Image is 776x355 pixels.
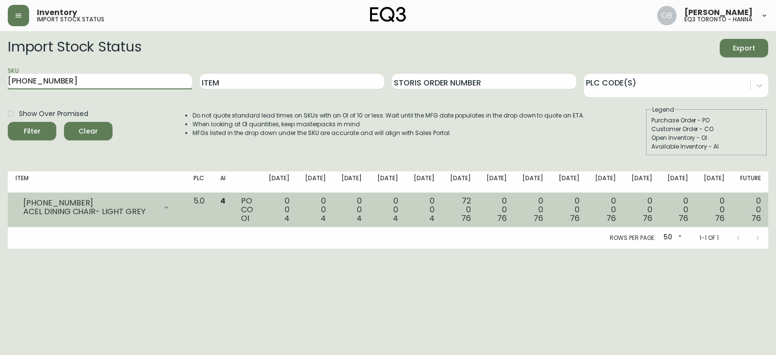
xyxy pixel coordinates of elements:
[651,125,762,134] div: Customer Order - CO
[679,213,688,224] span: 76
[450,197,471,223] div: 72 0
[587,171,624,193] th: [DATE]
[8,171,186,193] th: Item
[305,197,326,223] div: 0 0
[751,213,761,224] span: 76
[533,213,543,224] span: 76
[740,197,761,223] div: 0 0
[193,129,584,137] li: MFGs listed in the drop down under the SKU are accurate and will align with Sales Portal.
[643,213,652,224] span: 76
[651,105,675,114] legend: Legend
[696,171,732,193] th: [DATE]
[193,120,584,129] li: When looking at OI quantities, keep masterpacks in mind.
[393,213,398,224] span: 4
[660,171,696,193] th: [DATE]
[341,197,362,223] div: 0 0
[186,171,212,193] th: PLC
[657,6,677,25] img: 8e0065c524da89c5c924d5ed86cfe468
[684,17,752,22] h5: eq3 toronto - hanna
[8,122,56,140] button: Filter
[624,171,660,193] th: [DATE]
[497,213,507,224] span: 76
[16,197,178,218] div: [PHONE_NUMBER]ACEL DINING CHAIR- LIGHT GREY
[660,230,684,246] div: 50
[334,171,370,193] th: [DATE]
[261,171,297,193] th: [DATE]
[23,207,157,216] div: ACEL DINING CHAIR- LIGHT GREY
[297,171,334,193] th: [DATE]
[651,116,762,125] div: Purchase Order - PO
[699,234,719,242] p: 1-1 of 1
[429,213,435,224] span: 4
[606,213,616,224] span: 76
[727,42,760,54] span: Export
[241,213,249,224] span: OI
[414,197,435,223] div: 0 0
[570,213,580,224] span: 76
[684,9,753,17] span: [PERSON_NAME]
[19,109,88,119] span: Show Over Promised
[595,197,616,223] div: 0 0
[356,213,362,224] span: 4
[631,197,652,223] div: 0 0
[37,9,77,17] span: Inventory
[220,195,226,206] span: 4
[732,171,769,193] th: Future
[610,234,656,242] p: Rows per page:
[442,171,479,193] th: [DATE]
[704,197,725,223] div: 0 0
[551,171,587,193] th: [DATE]
[559,197,580,223] div: 0 0
[667,197,688,223] div: 0 0
[186,193,212,227] td: 5.0
[486,197,507,223] div: 0 0
[193,111,584,120] li: Do not quote standard lead times on SKUs with an OI of 10 or less. Wait until the MFG date popula...
[377,197,398,223] div: 0 0
[23,199,157,207] div: [PHONE_NUMBER]
[515,171,551,193] th: [DATE]
[651,134,762,142] div: Open Inventory - OI
[241,197,253,223] div: PO CO
[64,122,113,140] button: Clear
[212,171,233,193] th: AI
[461,213,471,224] span: 76
[651,142,762,151] div: Available Inventory - AI
[720,39,768,57] button: Export
[715,213,725,224] span: 76
[522,197,543,223] div: 0 0
[269,197,290,223] div: 0 0
[37,17,104,22] h5: import stock status
[479,171,515,193] th: [DATE]
[8,39,141,57] h2: Import Stock Status
[406,171,442,193] th: [DATE]
[321,213,326,224] span: 4
[370,7,406,22] img: logo
[72,125,105,137] span: Clear
[284,213,290,224] span: 4
[370,171,406,193] th: [DATE]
